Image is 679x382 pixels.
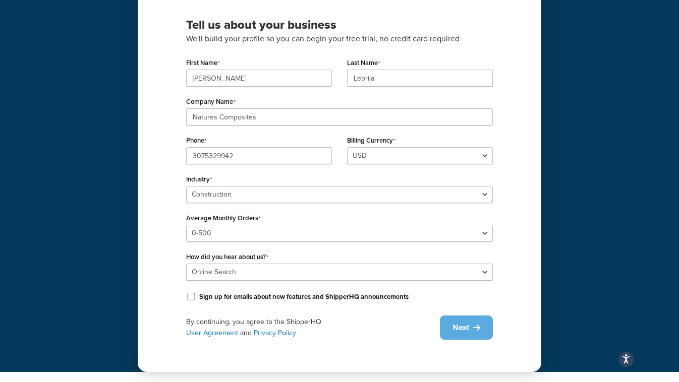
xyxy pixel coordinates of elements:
[186,316,440,339] div: By continuing, you agree to the ShipperHQ and
[347,137,395,145] label: Billing Currency
[254,328,296,338] a: Privacy Policy
[186,98,236,106] label: Company Name
[347,59,380,67] label: Last Name
[186,175,212,183] label: Industry
[186,137,207,145] label: Phone
[186,17,493,32] h3: Tell us about your business
[186,32,493,45] p: We'll build your profile so you can begin your free trial, no credit card required
[186,328,238,338] a: User Agreement
[199,292,409,301] label: Sign up for emails about new features and ShipperHQ announcements
[186,214,261,222] label: Average Monthly Orders
[186,59,220,67] label: First Name
[186,253,268,261] label: How did you hear about us?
